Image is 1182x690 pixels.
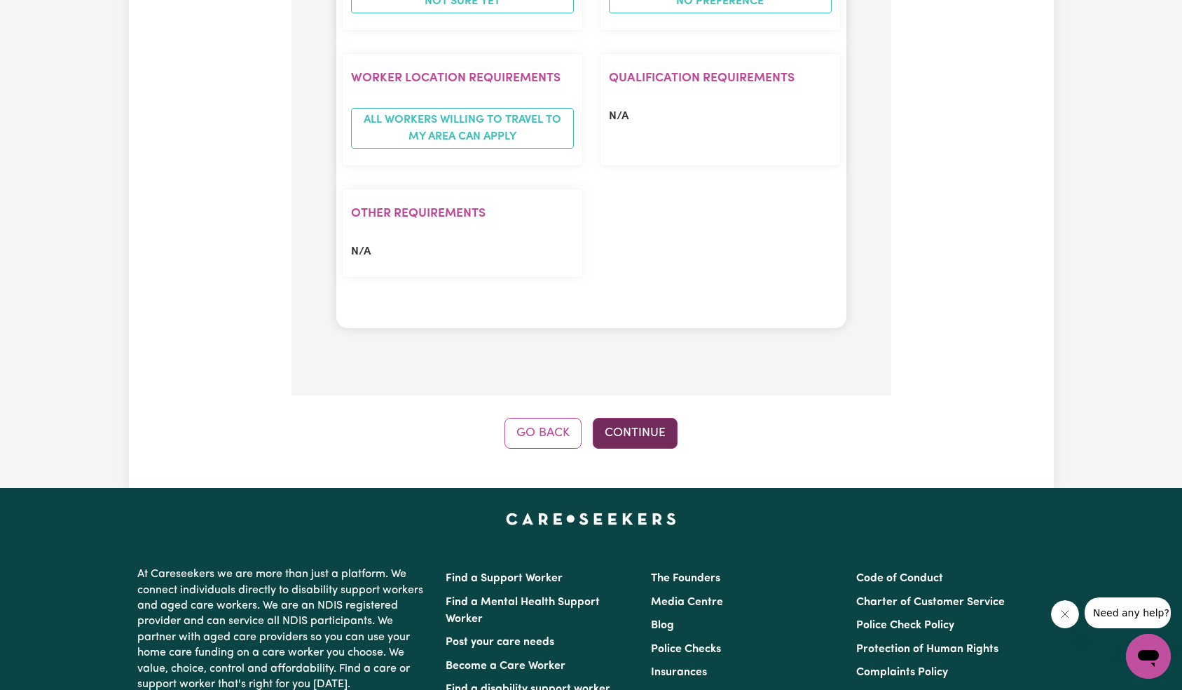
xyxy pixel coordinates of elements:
[651,644,721,655] a: Police Checks
[446,637,554,648] a: Post your care needs
[651,620,674,631] a: Blog
[1051,600,1079,628] iframe: Close message
[856,644,998,655] a: Protection of Human Rights
[351,246,371,257] span: N/A
[856,667,948,678] a: Complaints Policy
[351,71,574,86] h2: Worker location requirements
[1085,597,1171,628] iframe: Message from company
[856,597,1005,608] a: Charter of Customer Service
[446,597,600,625] a: Find a Mental Health Support Worker
[651,667,707,678] a: Insurances
[446,573,563,584] a: Find a Support Worker
[856,620,954,631] a: Police Check Policy
[351,108,574,149] span: All workers willing to travel to my area can apply
[651,597,723,608] a: Media Centre
[651,573,720,584] a: The Founders
[504,418,582,449] button: Go Back
[446,661,565,672] a: Become a Care Worker
[609,71,832,86] h2: Qualification requirements
[351,206,574,221] h2: Other requirements
[506,513,676,525] a: Careseekers home page
[1126,634,1171,679] iframe: Button to launch messaging window
[593,418,678,449] button: Continue
[856,573,943,584] a: Code of Conduct
[609,111,628,122] span: N/A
